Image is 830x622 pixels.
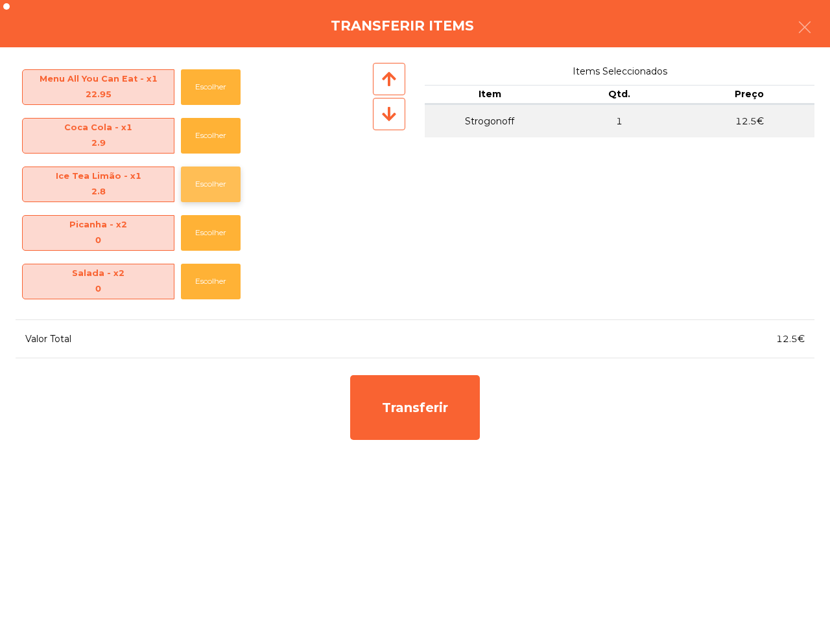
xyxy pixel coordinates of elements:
th: Item [425,85,554,104]
div: 22.95 [23,87,174,102]
span: 12.5€ [776,333,805,345]
td: 12.5€ [685,104,814,138]
span: Ice Tea Limão - x1 [23,168,174,200]
div: 0 [23,281,174,297]
span: Items Seleccionados [425,63,814,80]
button: Escolher [181,69,241,105]
span: Salada - x2 [23,266,174,297]
div: Transferir [350,375,480,440]
th: Preço [685,85,814,104]
button: Escolher [181,167,241,202]
td: 1 [554,104,684,138]
div: 2.8 [23,184,174,200]
h4: Transferir items [331,16,474,36]
button: Escolher [181,118,241,154]
div: 2.9 [23,135,174,151]
button: Escolher [181,215,241,251]
button: Escolher [181,264,241,299]
span: Valor Total [25,333,71,345]
span: Coca Cola - x1 [23,120,174,152]
th: Qtd. [554,85,684,104]
span: Menu All You Can Eat - x1 [23,71,174,103]
td: Strogonoff [425,104,554,138]
div: 0 [23,233,174,248]
span: Picanha - x2 [23,217,174,249]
